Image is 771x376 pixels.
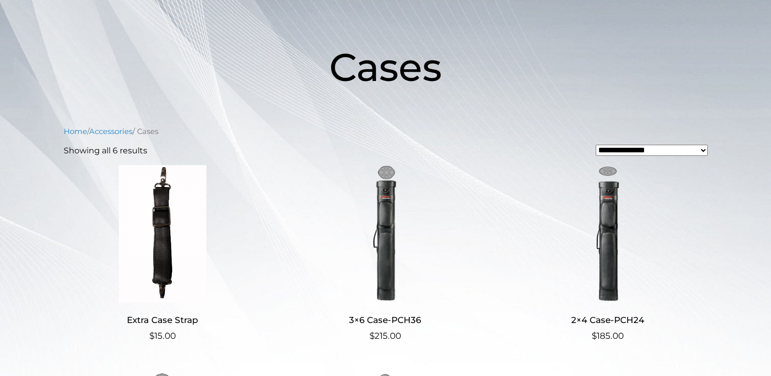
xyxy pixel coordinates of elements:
img: Extra Case Strap [64,165,262,303]
a: Accessories [89,127,132,136]
bdi: 15.00 [149,331,176,341]
select: Shop order [596,145,708,156]
img: 3x6 Case-PCH36 [286,165,484,303]
p: Showing all 6 results [64,145,147,157]
a: 2×4 Case-PCH24 $185.00 [509,165,707,343]
a: Home [64,127,87,136]
span: $ [149,331,154,341]
a: 3×6 Case-PCH36 $215.00 [286,165,484,343]
span: $ [369,331,375,341]
span: $ [592,331,597,341]
bdi: 215.00 [369,331,401,341]
img: 2x4 Case-PCH24 [509,165,707,303]
bdi: 185.00 [592,331,624,341]
span: Cases [329,43,442,91]
a: Extra Case Strap $15.00 [64,165,262,343]
h2: 3×6 Case-PCH36 [286,311,484,330]
nav: Breadcrumb [64,126,708,137]
h2: 2×4 Case-PCH24 [509,311,707,330]
h2: Extra Case Strap [64,311,262,330]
